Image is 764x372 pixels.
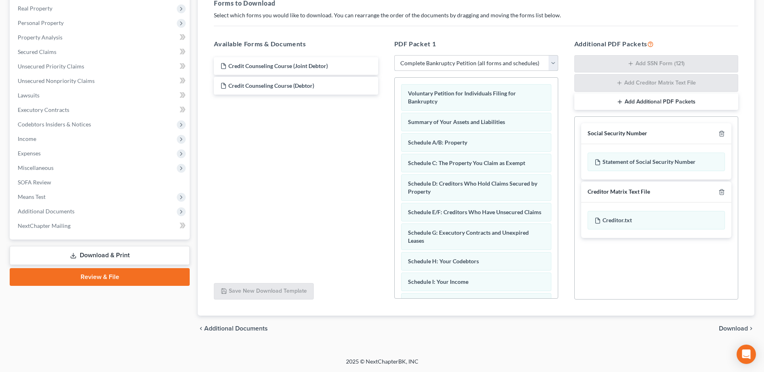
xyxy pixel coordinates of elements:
div: Statement of Social Security Number [588,153,725,171]
span: Secured Claims [18,48,56,55]
span: Credit Counseling Course (Debtor) [228,82,314,89]
span: Executory Contracts [18,106,69,113]
div: Creditor Matrix Text File [588,188,650,196]
span: Lawsuits [18,92,39,99]
span: Schedule A/B: Property [408,139,467,146]
a: Property Analysis [11,30,190,45]
button: Save New Download Template [214,283,314,300]
a: Download & Print [10,246,190,265]
span: Additional Documents [204,325,268,332]
button: Add Creditor Matrix Text File [574,74,738,92]
button: Add SSN Form (121) [574,55,738,73]
a: Executory Contracts [11,103,190,117]
div: Open Intercom Messenger [737,345,756,364]
span: Real Property [18,5,52,12]
span: Schedule C: The Property You Claim as Exempt [408,159,525,166]
a: Lawsuits [11,88,190,103]
span: Voluntary Petition for Individuals Filing for Bankruptcy [408,90,516,105]
span: Schedule E/F: Creditors Who Have Unsecured Claims [408,209,541,215]
a: SOFA Review [11,175,190,190]
span: Expenses [18,150,41,157]
span: Means Test [18,193,46,200]
span: Schedule I: Your Income [408,278,468,285]
span: Miscellaneous [18,164,54,171]
span: Summary of Your Assets and Liabilities [408,118,505,125]
button: Download chevron_right [719,325,754,332]
i: chevron_left [198,325,204,332]
div: Creditor.txt [588,211,725,229]
div: 2025 © NextChapterBK, INC [153,358,612,372]
a: Review & File [10,268,190,286]
h5: Available Forms & Documents [214,39,378,49]
div: Social Security Number [588,130,647,137]
span: Income [18,135,36,142]
p: Select which forms you would like to download. You can rearrange the order of the documents by dr... [214,11,738,19]
span: Unsecured Nonpriority Claims [18,77,95,84]
span: Property Analysis [18,34,62,41]
span: Download [719,325,748,332]
a: chevron_left Additional Documents [198,325,268,332]
h5: PDF Packet 1 [394,39,558,49]
a: Unsecured Nonpriority Claims [11,74,190,88]
span: NextChapter Mailing [18,222,70,229]
span: Schedule H: Your Codebtors [408,258,479,265]
h5: Additional PDF Packets [574,39,738,49]
a: Secured Claims [11,45,190,59]
button: Add Additional PDF Packets [574,93,738,110]
a: NextChapter Mailing [11,219,190,233]
span: Schedule G: Executory Contracts and Unexpired Leases [408,229,529,244]
i: chevron_right [748,325,754,332]
span: Codebtors Insiders & Notices [18,121,91,128]
span: Unsecured Priority Claims [18,63,84,70]
span: Credit Counseling Course (Joint Debtor) [228,62,328,69]
span: Additional Documents [18,208,75,215]
span: SOFA Review [18,179,51,186]
a: Unsecured Priority Claims [11,59,190,74]
span: Schedule D: Creditors Who Hold Claims Secured by Property [408,180,537,195]
span: Personal Property [18,19,64,26]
